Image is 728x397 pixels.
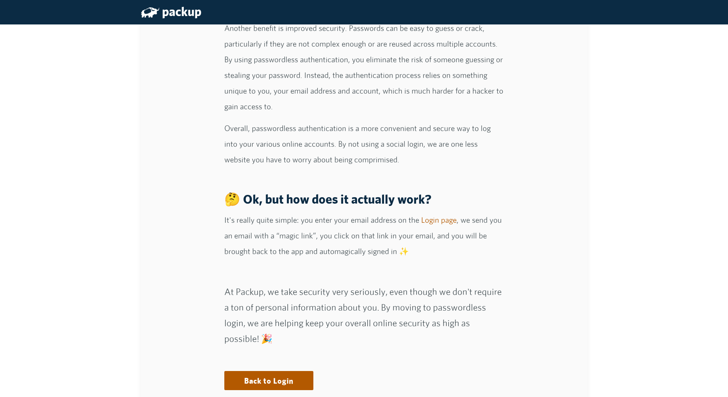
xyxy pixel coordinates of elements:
p: At Packup, we take security very seriously, even though we don't require a ton of personal inform... [224,284,504,347]
p: It's really quite simple: you enter your email address on the , we send you an email with a “magi... [224,212,504,259]
p: Another benefit is improved security. Passwords can be easy to guess or crack, particularly if th... [224,21,504,115]
span: packup [162,4,201,19]
a: Back to Login [234,372,304,390]
p: Overall, passwordless authentication is a more convenient and secure way to log into your various... [224,121,504,168]
h2: 🤔 Ok, but how does it actually work? [224,192,504,206]
a: Login page [421,216,457,225]
a: packup [141,5,201,20]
